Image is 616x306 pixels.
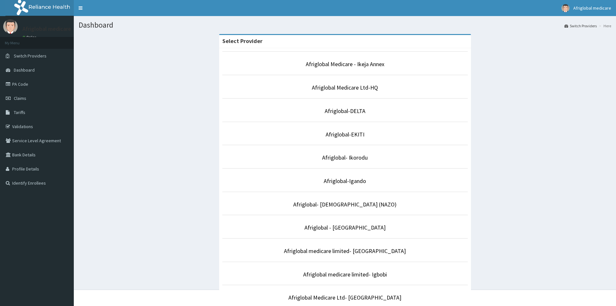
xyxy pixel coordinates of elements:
[597,23,611,29] li: Here
[326,131,364,138] a: Afriglobal-EKITI
[293,201,397,208] a: Afriglobal- [DEMOGRAPHIC_DATA] (NAZO)
[22,35,38,39] a: Online
[312,84,378,91] a: Afriglobal Medicare Ltd-HQ
[573,5,611,11] span: Afriglobal medicare
[14,109,25,115] span: Tariffs
[14,67,35,73] span: Dashboard
[14,95,26,101] span: Claims
[22,26,71,32] p: Afriglobal medicare
[304,224,386,231] a: Afriglobal - [GEOGRAPHIC_DATA]
[324,177,366,185] a: Afriglobal-Igando
[322,154,368,161] a: Afriglobal- Ikorodu
[3,19,18,34] img: User Image
[325,107,365,115] a: Afriglobal-DELTA
[14,53,47,59] span: Switch Providers
[564,23,597,29] a: Switch Providers
[79,21,611,29] h1: Dashboard
[561,4,569,12] img: User Image
[222,37,262,45] strong: Select Provider
[284,247,406,255] a: Afriglobal medicare limited- [GEOGRAPHIC_DATA]
[288,294,401,301] a: Afriglobal Medicare Ltd- [GEOGRAPHIC_DATA]
[306,60,384,68] a: Afriglobal Medicare - Ikeja Annex
[303,271,387,278] a: Afriglobal medicare limited- Igbobi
